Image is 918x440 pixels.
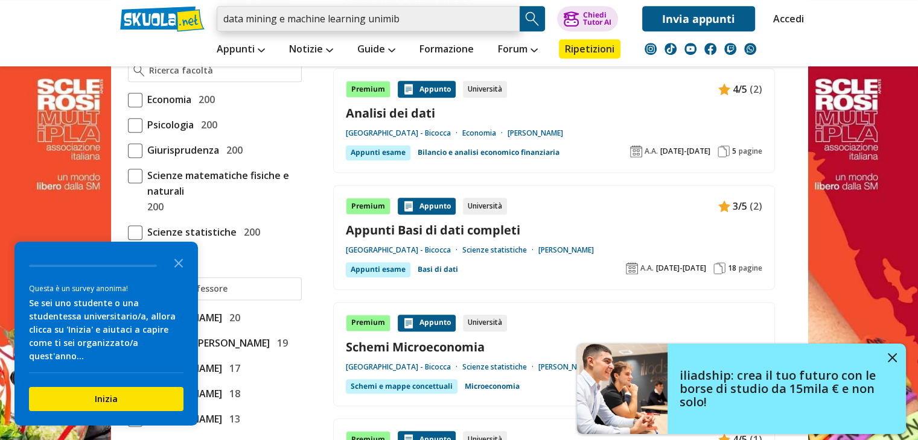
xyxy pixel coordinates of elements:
[557,6,618,31] button: ChiediTutor AI
[196,117,217,133] span: 200
[346,379,457,394] div: Schemi e mappe concettuali
[346,315,390,332] div: Premium
[465,379,520,394] a: Microeconomia
[582,11,611,26] div: Chiedi Tutor AI
[346,145,410,160] div: Appunti esame
[888,353,897,362] img: close
[462,362,538,372] a: Scienze statistiche
[462,128,508,138] a: Economia
[346,105,762,121] a: Analisi dei dati
[142,142,219,158] span: Giurisprudenza
[142,335,270,351] span: Buzzacchi [PERSON_NAME]
[523,10,541,28] img: Cerca appunti, riassunti o versioni
[194,92,215,107] span: 200
[463,198,507,215] div: Università
[626,262,638,274] img: Anno accademico
[538,245,594,255] a: [PERSON_NAME]
[225,360,240,376] span: 17
[656,263,706,273] span: [DATE]-[DATE]
[133,64,145,77] img: Ricerca facoltà
[739,263,762,273] span: pagine
[142,117,194,133] span: Psicologia
[346,222,762,238] a: Appunti Basi di dati completi
[398,315,456,332] div: Appunto
[559,39,620,58] a: Ripetizioni
[728,263,736,273] span: 18
[773,6,798,31] a: Accedi
[346,339,762,355] a: Schemi Microeconomia
[750,81,762,97] span: (2)
[732,146,736,156] span: 5
[142,168,302,199] span: Scienze matematiche fisiche e naturali
[398,81,456,98] div: Appunto
[167,250,191,274] button: Close the survey
[462,245,538,255] a: Scienze statistiche
[684,43,696,55] img: youtube
[217,6,520,31] input: Cerca appunti, riassunti o versioni
[398,198,456,215] div: Appunto
[403,83,415,95] img: Appunti contenuto
[142,224,237,240] span: Scienze statistiche
[660,146,710,156] span: [DATE]-[DATE]
[354,39,398,61] a: Guide
[222,142,243,158] span: 200
[733,198,747,214] span: 3/5
[346,362,462,372] a: [GEOGRAPHIC_DATA] - Bicocca
[149,64,296,77] input: Ricerca facoltà
[403,200,415,212] img: Appunti contenuto
[642,6,755,31] a: Invia appunti
[14,242,198,426] div: Survey
[645,43,657,55] img: instagram
[733,81,747,97] span: 4/5
[640,263,654,273] span: A.A.
[142,199,164,215] span: 200
[520,6,545,31] button: Search Button
[214,39,268,61] a: Appunti
[225,386,240,401] span: 18
[744,43,756,55] img: WhatsApp
[680,369,879,409] h4: iliadship: crea il tuo futuro con le borse di studio da 15mila € e non solo!
[750,198,762,214] span: (2)
[239,224,260,240] span: 200
[286,39,336,61] a: Notizie
[713,262,725,274] img: Pagine
[463,315,507,332] div: Università
[29,387,183,411] button: Inizia
[346,81,390,98] div: Premium
[718,200,730,212] img: Appunti contenuto
[346,198,390,215] div: Premium
[403,317,415,329] img: Appunti contenuto
[463,81,507,98] div: Università
[225,411,240,427] span: 13
[225,310,240,325] span: 20
[346,128,462,138] a: [GEOGRAPHIC_DATA] - Bicocca
[665,43,677,55] img: tiktok
[346,262,410,277] div: Appunti esame
[495,39,541,61] a: Forum
[718,145,730,157] img: Pagine
[149,283,296,295] input: Ricerca professore
[718,83,730,95] img: Appunti contenuto
[272,335,288,351] span: 19
[538,362,594,372] a: [PERSON_NAME]
[724,43,736,55] img: twitch
[508,128,563,138] a: [PERSON_NAME]
[29,283,183,294] div: Questa è un survey anonima!
[416,39,477,61] a: Formazione
[418,145,559,160] a: Bilancio e analisi economico finanziaria
[577,344,906,434] a: iliadship: crea il tuo futuro con le borse di studio da 15mila € e non solo!
[645,146,658,156] span: A.A.
[630,145,642,157] img: Anno accademico
[29,297,183,363] div: Se sei uno studente o una studentessa universitario/a, allora clicca su 'Inizia' e aiutaci a capi...
[739,146,762,156] span: pagine
[142,92,191,107] span: Economia
[418,262,458,277] a: Basi di dati
[346,245,462,255] a: [GEOGRAPHIC_DATA] - Bicocca
[704,43,716,55] img: facebook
